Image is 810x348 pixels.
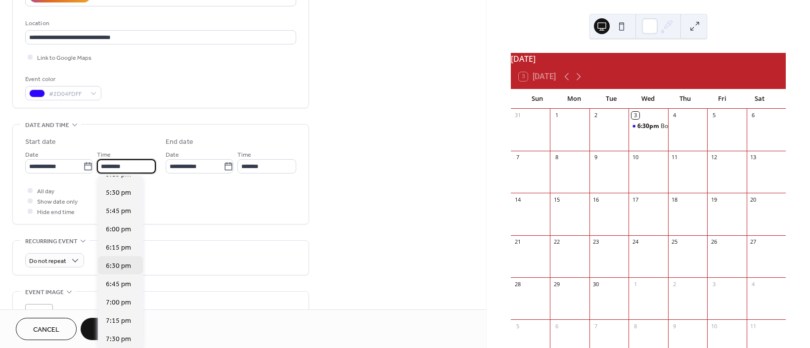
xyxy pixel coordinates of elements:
[671,280,678,288] div: 2
[25,287,64,298] span: Event image
[25,120,69,130] span: Date and time
[741,89,778,109] div: Sat
[37,197,78,207] span: Show date only
[671,112,678,119] div: 4
[106,334,131,345] span: 7:30 pm
[592,112,600,119] div: 2
[106,279,131,290] span: 6:45 pm
[631,196,639,203] div: 17
[710,238,718,246] div: 26
[166,137,193,147] div: End date
[553,280,560,288] div: 29
[106,261,131,271] span: 6:30 pm
[106,298,131,308] span: 7:00 pm
[37,207,75,217] span: Hide end time
[637,122,661,130] span: 6:30pm
[671,196,678,203] div: 18
[553,154,560,161] div: 8
[630,89,667,109] div: Wed
[25,74,99,85] div: Event color
[37,186,54,197] span: All day
[81,318,132,340] button: Save
[511,53,786,65] div: [DATE]
[631,280,639,288] div: 1
[166,150,179,160] span: Date
[553,112,560,119] div: 1
[25,236,78,247] span: Recurring event
[29,256,66,267] span: Do not repeat
[631,322,639,330] div: 8
[592,196,600,203] div: 16
[593,89,630,109] div: Tue
[592,322,600,330] div: 7
[514,112,521,119] div: 31
[514,322,521,330] div: 5
[750,238,757,246] div: 27
[106,243,131,253] span: 6:15 pm
[16,318,77,340] button: Cancel
[592,238,600,246] div: 23
[514,196,521,203] div: 14
[106,206,131,217] span: 5:45 pm
[661,122,720,130] div: Booster Club Meeting
[25,150,39,160] span: Date
[631,238,639,246] div: 24
[671,154,678,161] div: 11
[25,137,56,147] div: Start date
[671,322,678,330] div: 9
[106,316,131,326] span: 7:15 pm
[514,238,521,246] div: 21
[592,154,600,161] div: 9
[710,154,718,161] div: 12
[710,196,718,203] div: 19
[750,280,757,288] div: 4
[25,18,294,29] div: Location
[37,53,91,63] span: Link to Google Maps
[704,89,741,109] div: Fri
[710,112,718,119] div: 5
[514,280,521,288] div: 28
[514,154,521,161] div: 7
[750,196,757,203] div: 20
[750,322,757,330] div: 11
[710,322,718,330] div: 10
[667,89,704,109] div: Thu
[592,280,600,288] div: 30
[556,89,593,109] div: Mon
[33,325,59,335] span: Cancel
[106,188,131,198] span: 5:30 pm
[671,238,678,246] div: 25
[710,280,718,288] div: 3
[631,154,639,161] div: 10
[553,196,560,203] div: 15
[553,238,560,246] div: 22
[629,122,668,130] div: Booster Club Meeting
[106,224,131,235] span: 6:00 pm
[553,322,560,330] div: 6
[97,150,111,160] span: Time
[750,154,757,161] div: 13
[237,150,251,160] span: Time
[750,112,757,119] div: 6
[631,112,639,119] div: 3
[519,89,556,109] div: Sun
[25,304,53,332] div: ;
[49,89,86,99] span: #2D04FDFF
